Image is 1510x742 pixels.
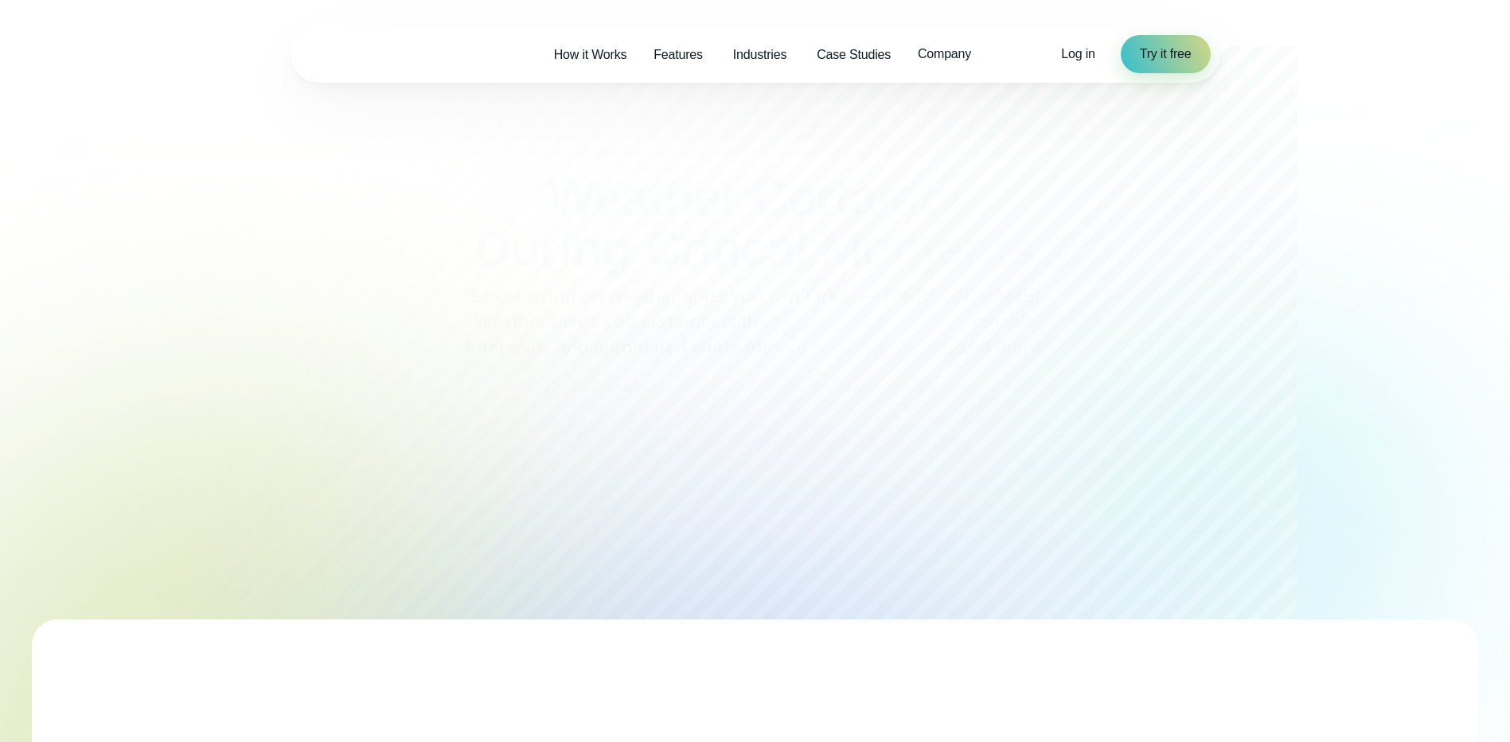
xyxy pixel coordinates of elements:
[1061,45,1094,64] a: Log in
[1121,35,1211,73] a: Try it free
[540,38,641,71] a: How it Works
[733,45,786,64] span: Industries
[817,45,891,64] span: Case Studies
[654,45,703,64] span: Features
[918,45,971,64] span: Company
[803,38,904,71] a: Case Studies
[554,45,627,64] span: How it Works
[1140,45,1192,64] span: Try it free
[1061,47,1094,61] span: Log in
